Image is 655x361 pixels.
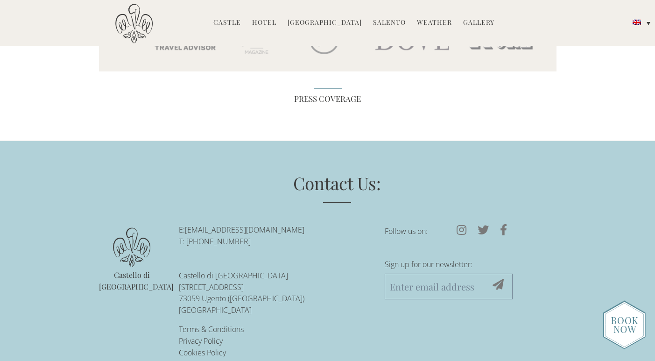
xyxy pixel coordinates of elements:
a: [GEOGRAPHIC_DATA] [288,18,362,28]
div: Press Coverage [99,88,556,110]
h3: Contact Us: [125,171,549,203]
label: Sign up for our newsletter: [385,257,513,274]
a: Salento [373,18,406,28]
a: [EMAIL_ADDRESS][DOMAIN_NAME] [185,225,304,235]
img: new-booknow.png [603,301,646,349]
img: logo.png [113,227,150,267]
p: E: T: [PHONE_NUMBER] [179,224,371,248]
img: Castello di Ugento [115,4,153,43]
a: Terms & Conditions [179,324,244,334]
img: English [633,20,641,25]
p: Follow us on: [385,224,513,238]
a: Castle [213,18,241,28]
p: Castello di [GEOGRAPHIC_DATA] [STREET_ADDRESS] 73059 Ugento ([GEOGRAPHIC_DATA]) [GEOGRAPHIC_DATA] [179,270,371,316]
p: Castello di [GEOGRAPHIC_DATA] [99,269,165,293]
input: Enter email address [385,274,513,299]
a: Hotel [252,18,276,28]
a: Gallery [463,18,494,28]
img: enquire_today_weddings_page.png [603,300,646,349]
a: Cookies Policy [179,347,226,358]
a: Weather [417,18,452,28]
a: Privacy Policy [179,336,223,346]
